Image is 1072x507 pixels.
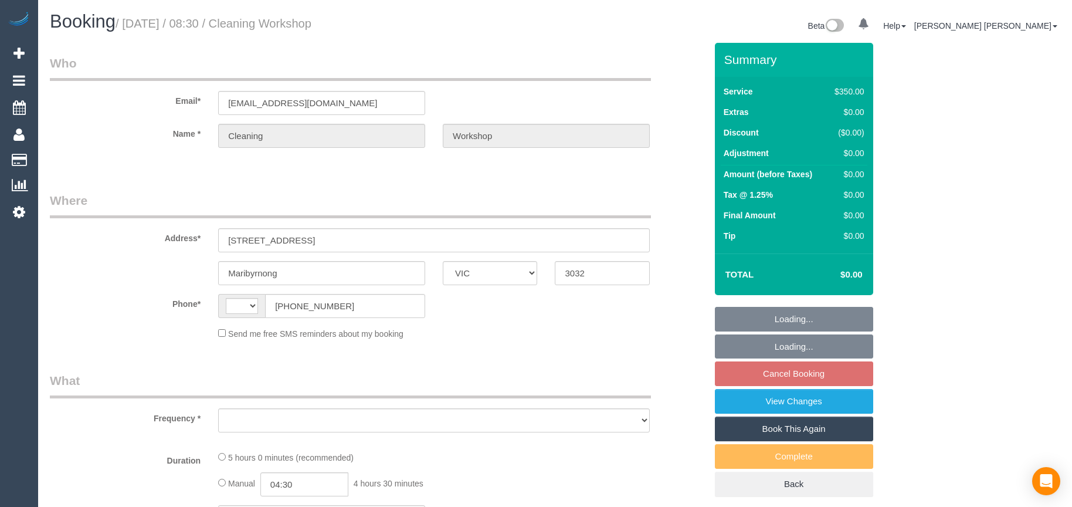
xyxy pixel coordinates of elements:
[724,127,759,138] label: Discount
[808,21,844,31] a: Beta
[715,472,873,496] a: Back
[50,372,651,398] legend: What
[830,168,864,180] div: $0.00
[724,209,776,221] label: Final Amount
[724,106,749,118] label: Extras
[41,408,209,424] label: Frequency *
[228,453,354,462] span: 5 hours 0 minutes (recommended)
[443,124,650,148] input: Last Name*
[265,294,425,318] input: Phone*
[50,55,651,81] legend: Who
[830,86,864,97] div: $350.00
[715,417,873,441] a: Book This Again
[830,230,864,242] div: $0.00
[50,192,651,218] legend: Where
[724,86,753,97] label: Service
[7,12,30,28] img: Automaid Logo
[555,261,649,285] input: Post Code*
[724,53,867,66] h3: Summary
[228,329,403,339] span: Send me free SMS reminders about my booking
[218,261,425,285] input: Suburb*
[725,269,754,279] strong: Total
[41,451,209,467] label: Duration
[218,91,425,115] input: Email*
[914,21,1057,31] a: [PERSON_NAME] [PERSON_NAME]
[825,19,844,34] img: New interface
[41,124,209,140] label: Name *
[830,147,864,159] div: $0.00
[883,21,906,31] a: Help
[830,127,864,138] div: ($0.00)
[724,230,736,242] label: Tip
[354,479,423,488] span: 4 hours 30 minutes
[830,209,864,221] div: $0.00
[228,479,255,488] span: Manual
[41,91,209,107] label: Email*
[724,189,773,201] label: Tax @ 1.25%
[116,17,311,30] small: / [DATE] / 08:30 / Cleaning Workshop
[41,228,209,244] label: Address*
[41,294,209,310] label: Phone*
[724,147,769,159] label: Adjustment
[715,389,873,414] a: View Changes
[50,11,116,32] span: Booking
[830,106,864,118] div: $0.00
[830,189,864,201] div: $0.00
[218,124,425,148] input: First Name*
[724,168,812,180] label: Amount (before Taxes)
[805,270,862,280] h4: $0.00
[1032,467,1060,495] div: Open Intercom Messenger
